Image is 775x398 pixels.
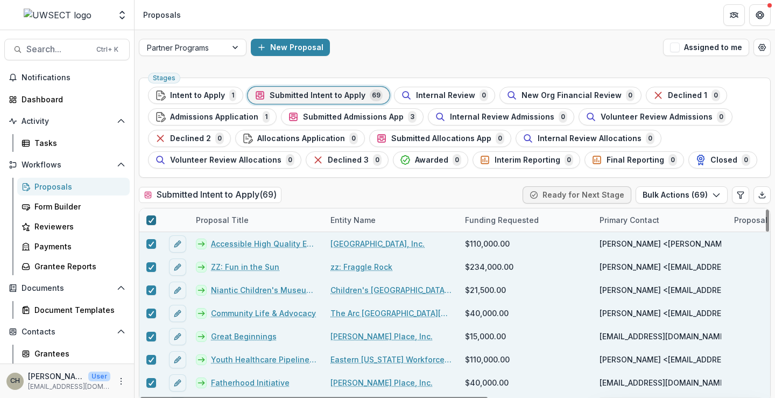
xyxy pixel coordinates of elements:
[17,134,130,152] a: Tasks
[496,132,504,144] span: 0
[559,111,567,123] span: 0
[428,108,574,125] button: Internal Review Admissions0
[34,304,121,316] div: Document Templates
[415,156,448,165] span: Awarded
[148,130,231,147] button: Declined 20
[34,181,121,192] div: Proposals
[170,91,225,100] span: Intent to Apply
[626,89,635,101] span: 0
[416,91,475,100] span: Internal Review
[4,323,130,340] button: Open Contacts
[139,187,281,203] h2: Submitted Intent to Apply ( 69 )
[170,156,281,165] span: Volunteer Review Allocations
[601,113,713,122] span: Volunteer Review Admissions
[34,241,121,252] div: Payments
[115,4,130,26] button: Open entity switcher
[593,208,728,232] div: Primary Contact
[94,44,121,55] div: Ctrl + K
[34,261,121,272] div: Grantee Reports
[391,134,491,143] span: Submitted Allocations App
[34,348,121,359] div: Grantees
[22,117,112,126] span: Activity
[169,259,186,276] button: edit
[306,151,389,169] button: Declined 30
[749,4,771,26] button: Get Help
[28,371,84,382] p: [PERSON_NAME]
[148,108,277,125] button: Admissions Application1
[710,156,737,165] span: Closed
[17,301,130,319] a: Document Templates
[459,208,593,232] div: Funding Requested
[717,111,725,123] span: 0
[189,214,255,226] div: Proposal Title
[4,39,130,60] button: Search...
[579,108,732,125] button: Volunteer Review Admissions0
[668,154,677,166] span: 0
[143,9,181,20] div: Proposals
[330,354,452,365] a: Eastern [US_STATE] Workforce Investment Board
[229,89,236,101] span: 1
[286,154,294,166] span: 0
[189,208,324,232] div: Proposal Title
[324,208,459,232] div: Entity Name
[4,113,130,130] button: Open Activity
[22,284,112,293] span: Documents
[538,134,642,143] span: Internal Review Allocations
[450,113,554,122] span: Internal Review Admissions
[328,156,369,165] span: Declined 3
[17,238,130,255] a: Payments
[169,328,186,345] button: edit
[211,377,290,388] a: Fatherhood Initiative
[349,132,358,144] span: 0
[17,257,130,275] a: Grantee Reports
[28,382,110,392] p: [EMAIL_ADDRESS][DOMAIN_NAME]
[10,378,20,385] div: Carli Herz
[235,130,365,147] button: Allocations Application0
[169,351,186,368] button: edit
[565,154,573,166] span: 0
[459,214,545,226] div: Funding Requested
[593,214,666,226] div: Primary Contact
[711,89,720,101] span: 0
[22,94,121,105] div: Dashboard
[330,308,452,319] a: The Arc [GEOGRAPHIC_DATA][US_STATE]
[17,198,130,215] a: Form Builder
[270,91,365,100] span: Submitted Intent to Apply
[263,111,270,123] span: 1
[4,90,130,108] a: Dashboard
[324,214,382,226] div: Entity Name
[211,331,277,342] a: Great Beginnings
[251,39,330,56] button: New Proposal
[211,238,318,249] a: Accessible High Quality Early Childhood Programs for Southeastern [US_STATE] Families
[465,238,510,249] span: $110,000.00
[153,74,175,82] span: Stages
[303,113,404,122] span: Submitted Admissions App
[646,132,654,144] span: 0
[495,156,560,165] span: Interim Reporting
[148,87,243,104] button: Intent to Apply1
[4,69,130,86] button: Notifications
[369,130,511,147] button: Submitted Allocations App0
[330,238,425,249] a: [GEOGRAPHIC_DATA], Inc.
[465,308,509,319] span: $40,000.00
[24,9,91,22] img: UWSECT logo
[34,137,121,149] div: Tasks
[170,113,258,122] span: Admissions Application
[170,134,211,143] span: Declined 2
[139,7,185,23] nav: breadcrumb
[34,201,121,212] div: Form Builder
[257,134,345,143] span: Allocations Application
[330,377,433,388] a: [PERSON_NAME] Place, Inc.
[211,261,279,273] a: ZZ: Fun in the Sun
[723,4,745,26] button: Partners
[22,73,125,82] span: Notifications
[373,154,382,166] span: 0
[169,374,186,392] button: edit
[17,345,130,362] a: Grantees
[22,327,112,337] span: Contacts
[480,89,488,101] span: 0
[211,354,318,365] a: Youth Healthcare Pipeline Initiative
[753,186,771,204] button: Export table data
[663,39,749,56] button: Assigned to me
